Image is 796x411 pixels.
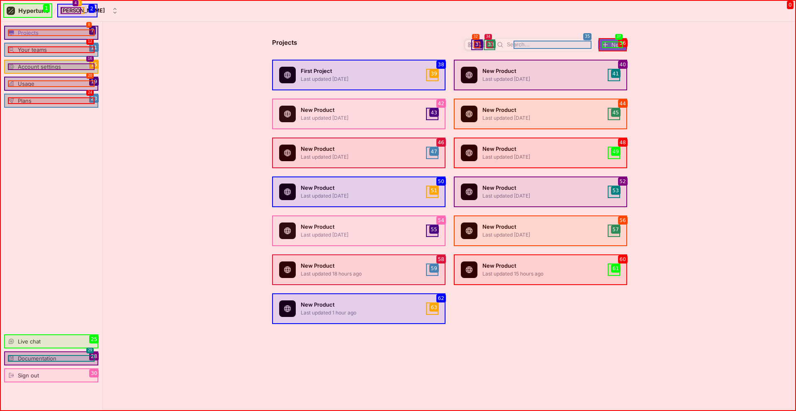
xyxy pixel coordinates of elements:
p: Last updated [DATE] [301,75,421,83]
div: Your teams [18,46,47,53]
p: Projects [272,38,297,51]
p: Last updated [DATE] [482,75,603,83]
p: New Product [482,67,603,75]
a: Projects [4,26,98,40]
div: Usage [18,80,34,87]
p: Last updated [DATE] [301,192,421,200]
p: New Product [301,223,421,231]
a: Account settings [4,60,98,74]
p: New Product [482,145,603,153]
p: Last updated [DATE] [301,114,421,122]
p: Last updated [DATE] [482,153,603,161]
p: New Product [482,223,603,231]
div: Sign out [18,372,39,379]
button: [PERSON_NAME] [57,4,122,17]
a: Your teams [4,43,98,57]
div: Plans [18,97,32,104]
input: Search... [507,41,591,49]
p: Last updated [DATE] [301,231,421,239]
div: Documentation [18,355,56,362]
p: New Product [482,106,603,114]
p: New Product [482,184,603,192]
p: Last updated [DATE] [482,114,603,122]
span: New [611,42,623,47]
p: New Product [482,262,603,270]
a: Documentation [4,351,98,365]
p: New Product [301,106,421,114]
div: [PERSON_NAME] [61,7,105,14]
p: First Project [301,67,421,75]
p: New Product [301,184,421,192]
p: Last updated 18 hours ago [301,270,421,278]
p: New Product [301,301,421,309]
button: New [598,38,627,51]
div: Live chat [18,338,41,345]
p: Last updated 1 hour ago [301,309,421,317]
p: Last updated [DATE] [482,231,603,239]
div: Account settings [18,63,61,70]
p: Last updated [DATE] [482,192,603,200]
p: New Product [301,262,421,270]
a: Usage [4,77,98,91]
p: New Product [301,145,421,153]
div: Projects [18,29,39,36]
p: Last updated 15 hours ago [482,270,603,278]
a: Plans [4,94,98,108]
p: Last updated [DATE] [301,153,421,161]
